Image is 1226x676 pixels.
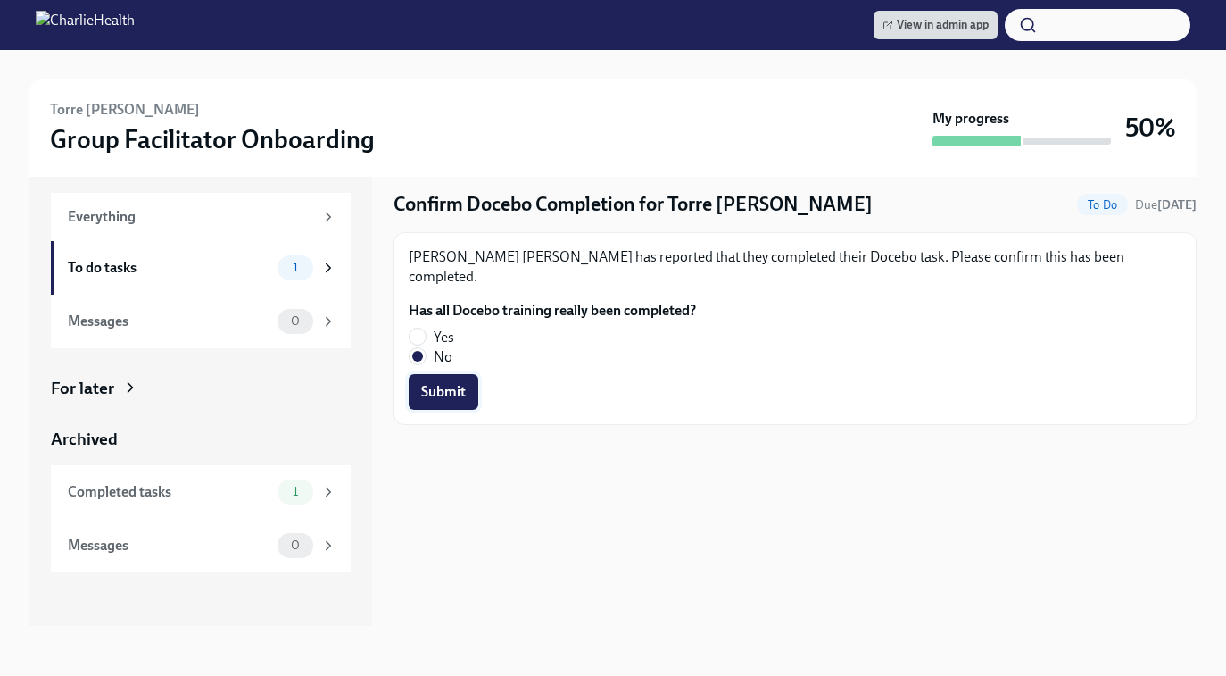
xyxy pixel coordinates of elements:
[51,519,351,572] a: Messages0
[68,258,270,278] div: To do tasks
[434,347,452,367] span: No
[282,261,309,274] span: 1
[1135,196,1197,213] span: September 16th, 2025 07:00
[51,465,351,519] a: Completed tasks1
[1157,197,1197,213] strong: [DATE]
[50,100,200,120] h6: Torre [PERSON_NAME]
[51,377,114,400] div: For later
[409,301,696,321] label: Has all Docebo training really been completed?
[393,191,873,218] h4: Confirm Docebo Completion for Torre [PERSON_NAME]
[51,428,351,451] a: Archived
[51,295,351,348] a: Messages0
[932,109,1009,129] strong: My progress
[68,536,270,555] div: Messages
[1077,198,1128,212] span: To Do
[51,241,351,295] a: To do tasks1
[282,485,309,498] span: 1
[882,16,989,34] span: View in admin app
[409,247,1181,287] p: [PERSON_NAME] [PERSON_NAME] has reported that they completed their Docebo task. Please confirm th...
[68,207,313,227] div: Everything
[280,538,311,552] span: 0
[51,377,351,400] a: For later
[874,11,998,39] a: View in admin app
[421,383,466,401] span: Submit
[409,374,478,410] button: Submit
[51,193,351,241] a: Everything
[434,328,454,347] span: Yes
[1135,197,1197,213] span: Due
[68,312,270,331] div: Messages
[36,11,135,39] img: CharlieHealth
[1125,112,1176,144] h3: 50%
[68,482,270,502] div: Completed tasks
[50,123,375,155] h3: Group Facilitator Onboarding
[280,314,311,328] span: 0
